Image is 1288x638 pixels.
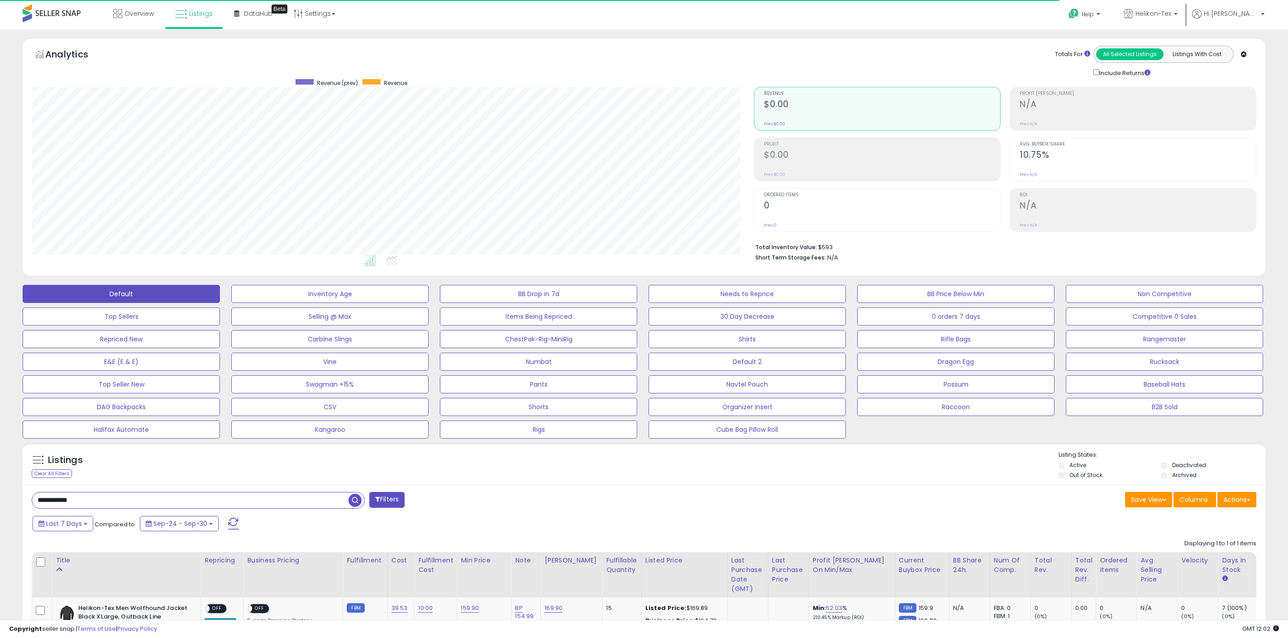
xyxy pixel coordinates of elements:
button: BB Drop in 7d [440,285,637,303]
button: B2B Sold [1066,398,1263,416]
div: Clear All Filters [32,469,72,478]
a: Privacy Policy [117,624,157,633]
small: (0%) [1035,613,1047,620]
li: $593 [755,241,1250,252]
h2: $0.00 [764,150,1000,162]
button: Raccoon [857,398,1054,416]
h5: Analytics [45,48,106,63]
button: Baseball Hats [1066,375,1263,393]
div: Total Rev. Diff. [1075,556,1092,584]
button: Top Sellers [23,307,220,326]
div: Fulfillable Quantity [606,556,637,575]
button: Swagman +15% [231,375,429,393]
img: 4100yjtCCJL._SL40_.jpg [58,604,76,622]
div: Total Rev. [1035,556,1068,575]
div: N/A [953,604,983,612]
div: Tooltip anchor [272,5,287,14]
button: Carbine Slings [231,330,429,348]
a: Hi [PERSON_NAME] [1192,9,1264,29]
small: Prev: $0.00 [764,121,785,127]
button: Needs to Reprice [649,285,846,303]
div: seller snap | | [9,625,157,633]
div: Avg Selling Price [1140,556,1174,584]
small: (0%) [1181,613,1194,620]
div: Velocity [1181,556,1214,565]
button: Top Seller New [23,375,220,393]
small: FBM [899,616,916,625]
div: Include Returns [1087,67,1161,78]
button: Filters [369,492,405,508]
div: BB Share 24h. [953,556,986,575]
span: N/A [827,253,838,262]
p: Listing States: [1059,451,1265,459]
div: Repricing [205,556,239,565]
b: Helikon-Tex Men Wolfhound Jacket Black XLarge, Outback Line [78,604,188,623]
button: Possum [857,375,1054,393]
button: 30 Day Decrease [649,307,846,326]
button: Halifax Automate [23,421,220,439]
span: OFF [210,605,224,613]
button: Rigs [440,421,637,439]
button: CSV [231,398,429,416]
span: Overview [124,9,154,18]
span: Profit [764,142,1000,147]
button: E&E (E & E) [23,353,220,371]
small: Days In Stock. [1222,575,1227,583]
div: 15 [606,604,634,612]
button: Competitive 0 Sales [1066,307,1263,326]
div: Listed Price [645,556,724,565]
span: ROI [1020,193,1256,198]
h2: 0 [764,200,1000,213]
b: Short Term Storage Fees: [755,254,826,261]
a: Help [1061,1,1109,29]
h2: N/A [1020,200,1256,213]
button: Shorts [440,398,637,416]
label: Out of Stock [1069,471,1102,479]
h2: $0.00 [764,99,1000,111]
span: OFF [253,605,267,613]
span: Revenue (prev) [317,79,358,87]
div: Current Buybox Price [899,556,945,575]
button: Kangaroo [231,421,429,439]
div: Last Purchase Date (GMT) [731,556,764,594]
button: Dragon Egg [857,353,1054,371]
span: Columns [1179,495,1208,504]
span: Avg. Buybox Share [1020,142,1256,147]
h2: N/A [1020,99,1256,111]
span: Helikon-Tex [1135,9,1171,18]
button: Columns [1174,492,1216,507]
div: Ordered Items [1100,556,1133,575]
button: Repriced New [23,330,220,348]
div: $164.79 [645,617,720,625]
span: Help [1082,10,1094,18]
div: Fulfillment [347,556,383,565]
i: Get Help [1068,8,1079,19]
span: Compared to: [95,520,136,529]
span: Sep-24 - Sep-30 [153,519,207,528]
small: Prev: N/A [1020,172,1037,177]
a: 159.90 [461,604,479,613]
div: Last Purchase Price [772,556,805,584]
span: 2025-10-9 12:02 GMT [1242,624,1279,633]
span: Ordered Items [764,193,1000,198]
span: 159.9 [919,604,933,612]
button: Default [23,285,220,303]
button: DAG Backpacks [23,398,220,416]
button: Default 2 [649,353,846,371]
p: 210.45% Markup (ROI) [813,614,888,621]
button: Numbat [440,353,637,371]
button: 0 orders 7 days [857,307,1054,326]
b: Min: [813,604,826,612]
div: Amazon AI [205,618,236,626]
label: Archived [1172,471,1197,479]
div: [PERSON_NAME] [544,556,598,565]
button: Selling @ Max [231,307,429,326]
label: Active [1069,461,1086,469]
div: Profit [PERSON_NAME] on Min/Max [813,556,891,575]
strong: Copyright [9,624,42,633]
div: FBA: 0 [994,604,1024,612]
span: Hi [PERSON_NAME] [1204,9,1258,18]
button: Items Being Repriced [440,307,637,326]
small: (0%) [1100,613,1112,620]
small: FBM [347,603,364,613]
